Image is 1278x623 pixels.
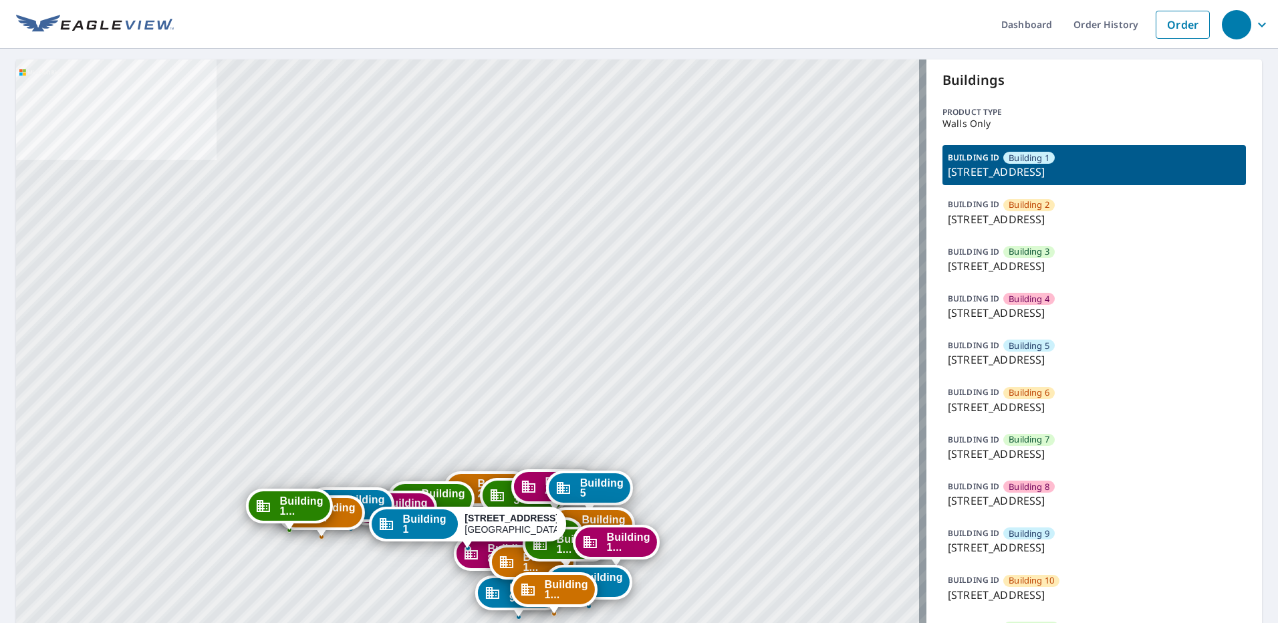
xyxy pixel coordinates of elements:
[1009,152,1049,164] span: Building 1
[948,164,1241,180] p: [STREET_ADDRESS]
[511,469,598,511] div: Dropped pin, building Building 4, Commercial property, 1801 Yuma Lane North Plymouth, MN 55447
[1009,293,1049,305] span: Building 4
[948,493,1241,509] p: [STREET_ADDRESS]
[948,399,1241,415] p: [STREET_ADDRESS]
[422,489,465,509] span: Building 1...
[369,507,567,548] div: Dropped pin, building Building 1, Commercial property, 1801 Yuma Lane North Plymouth, MN 55447
[948,574,999,586] p: BUILDING ID
[573,525,660,566] div: Dropped pin, building Building 12, Commercial property, 1801 Yuma Lane North Plymouth, MN 55447
[948,246,999,257] p: BUILDING ID
[580,478,624,498] span: Building 5
[545,565,632,606] div: Dropped pin, building Building 13, Commercial property, 1801 Yuma Lane North Plymouth, MN 55447
[580,572,623,592] span: Building 1...
[312,503,356,523] span: Building 1...
[16,15,174,35] img: EV Logo
[478,479,521,499] span: Building 2
[444,471,531,513] div: Dropped pin, building Building 2, Commercial property, 1801 Yuma Lane North Plymouth, MN 55447
[403,514,452,534] span: Building 1
[511,572,598,614] div: Dropped pin, building Building 14, Commercial property, 1801 Yuma Lane North Plymouth, MN 55447
[948,152,999,163] p: BUILDING ID
[489,545,576,586] div: Dropped pin, building Building 10, Commercial property, 1801 Yuma Lane North Plymouth, MN 55447
[948,587,1241,603] p: [STREET_ADDRESS]
[948,305,1241,321] p: [STREET_ADDRESS]
[948,446,1241,462] p: [STREET_ADDRESS]
[948,481,999,492] p: BUILDING ID
[1009,574,1054,587] span: Building 10
[1009,340,1049,352] span: Building 5
[465,513,559,523] strong: [STREET_ADDRESS]
[948,434,999,445] p: BUILDING ID
[388,481,475,523] div: Dropped pin, building Building 15, Commercial property, 1801 Yuma Lane North Plymouth, MN 55447
[384,498,428,518] span: Building 1...
[948,293,999,304] p: BUILDING ID
[545,477,589,497] span: Building 4
[1009,245,1049,258] span: Building 3
[607,532,650,552] span: Building 1...
[454,536,541,578] div: Dropped pin, building Building 8, Commercial property, 1801 Yuma Lane North Plymouth, MN 55447
[948,258,1241,274] p: [STREET_ADDRESS]
[942,106,1246,118] p: Product type
[548,507,635,549] div: Dropped pin, building Building 6, Commercial property, 1801 Yuma Lane North Plymouth, MN 55447
[546,471,633,512] div: Dropped pin, building Building 5, Commercial property, 1801 Yuma Lane North Plymouth, MN 55447
[1156,11,1210,39] a: Order
[948,211,1241,227] p: [STREET_ADDRESS]
[948,352,1241,368] p: [STREET_ADDRESS]
[545,580,588,600] span: Building 1...
[1009,386,1049,399] span: Building 6
[509,583,553,603] span: Building 9
[280,496,324,516] span: Building 1...
[1009,199,1049,211] span: Building 2
[1009,527,1049,540] span: Building 9
[475,576,562,617] div: Dropped pin, building Building 9, Commercial property, 1801 Yuma Lane North Plymouth, MN 55447
[948,340,999,351] p: BUILDING ID
[948,386,999,398] p: BUILDING ID
[948,539,1241,555] p: [STREET_ADDRESS]
[948,199,999,210] p: BUILDING ID
[480,478,567,519] div: Dropped pin, building Building 3, Commercial property, 1801 Yuma Lane North Plymouth, MN 55447
[465,513,557,535] div: [GEOGRAPHIC_DATA]
[246,489,333,530] div: Dropped pin, building Building 19, Commercial property, 1801 Yuma Lane North Plymouth, MN 55447
[1009,481,1049,493] span: Building 8
[942,118,1246,129] p: Walls Only
[488,543,531,564] span: Building 8
[582,515,626,535] span: Building 6
[1009,433,1049,446] span: Building 7
[948,527,999,539] p: BUILDING ID
[307,487,394,529] div: Dropped pin, building Building 17, Commercial property, 1801 Yuma Lane North Plymouth, MN 55447
[342,495,385,515] span: Building 1...
[942,70,1246,90] p: Buildings
[557,534,600,554] span: Building 1...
